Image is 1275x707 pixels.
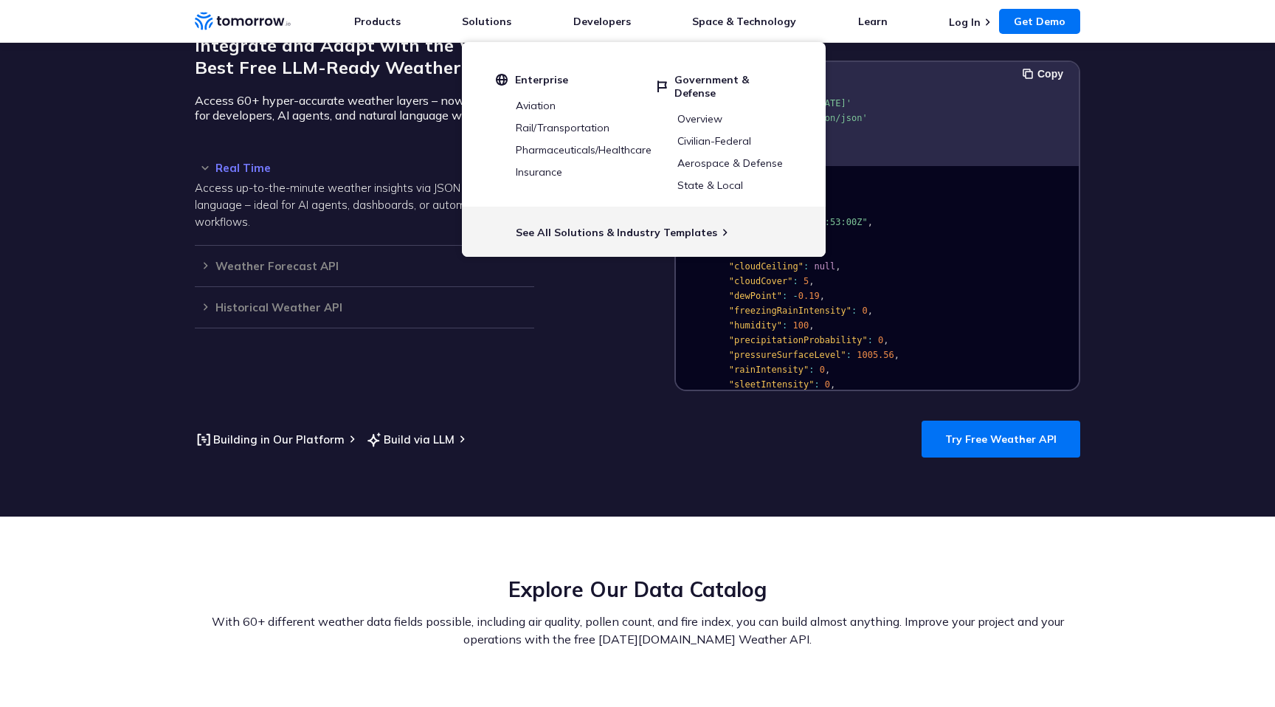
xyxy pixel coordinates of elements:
button: Copy [1023,66,1068,82]
span: , [868,306,873,316]
span: , [809,276,814,286]
span: "precipitationProbability" [729,335,868,345]
a: See All Solutions & Industry Templates [516,226,717,239]
span: : [814,379,819,390]
a: Rail/Transportation [516,121,609,134]
span: , [868,217,873,227]
h3: Weather Forecast API [195,261,534,272]
h3: Real Time [195,162,534,173]
span: , [894,350,899,360]
a: Get Demo [999,9,1080,34]
a: Insurance [516,165,562,179]
a: Aerospace & Defense [677,156,783,170]
span: : [782,291,787,301]
span: 0 [825,379,830,390]
span: : [782,320,787,331]
a: Products [354,15,401,28]
span: "rainIntensity" [729,365,809,375]
p: Access 60+ hyper-accurate weather layers – now optimized for developers, AI agents, and natural l... [195,93,534,123]
span: : [868,335,873,345]
span: : [809,365,814,375]
span: 100 [793,320,809,331]
a: Home link [195,10,291,32]
span: 0.19 [798,291,820,301]
a: Learn [858,15,888,28]
span: , [820,291,825,301]
a: Aviation [516,99,556,112]
a: Civilian-Federal [677,134,751,148]
span: , [820,246,825,257]
span: 0 [820,365,825,375]
span: , [883,335,888,345]
span: : [851,306,857,316]
a: Building in Our Platform [195,430,345,449]
img: flag.svg [657,73,667,100]
span: "sleetIntensity" [729,379,815,390]
span: Enterprise [515,73,568,86]
a: Pharmaceuticals/Healthcare [516,143,652,156]
span: "cloudCover" [729,276,793,286]
a: Solutions [462,15,511,28]
span: Government & Defense [674,73,792,100]
img: globe.svg [496,73,508,86]
span: "cloudCeiling" [729,261,804,272]
a: Developers [573,15,631,28]
h2: Explore Our Data Catalog [195,576,1080,604]
span: 1005.56 [857,350,894,360]
span: "humidity" [729,320,782,331]
span: : [793,276,798,286]
a: Try Free Weather API [922,421,1080,458]
span: : [846,350,851,360]
span: , [830,379,835,390]
span: null [814,261,835,272]
span: "freezingRainIntensity" [729,306,851,316]
h3: Historical Weather API [195,302,534,313]
span: 5 [804,276,809,286]
span: - [793,291,798,301]
a: Log In [949,15,981,29]
a: Space & Technology [692,15,796,28]
span: 0 [862,306,867,316]
span: , [835,261,840,272]
a: State & Local [677,179,743,192]
span: , [809,320,814,331]
a: Build via LLM [365,430,455,449]
span: , [825,365,830,375]
span: "pressureSurfaceLevel" [729,350,846,360]
p: With 60+ different weather data fields possible, including air quality, pollen count, and fire in... [195,613,1080,648]
a: Overview [677,112,722,125]
h2: Integrate and Adapt with the World’s Best Free LLM-Ready Weather API [195,34,534,78]
span: : [804,261,809,272]
p: Access up-to-the-minute weather insights via JSON or natural language – ideal for AI agents, dash... [195,179,534,230]
span: "dewPoint" [729,291,782,301]
span: 0 [878,335,883,345]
